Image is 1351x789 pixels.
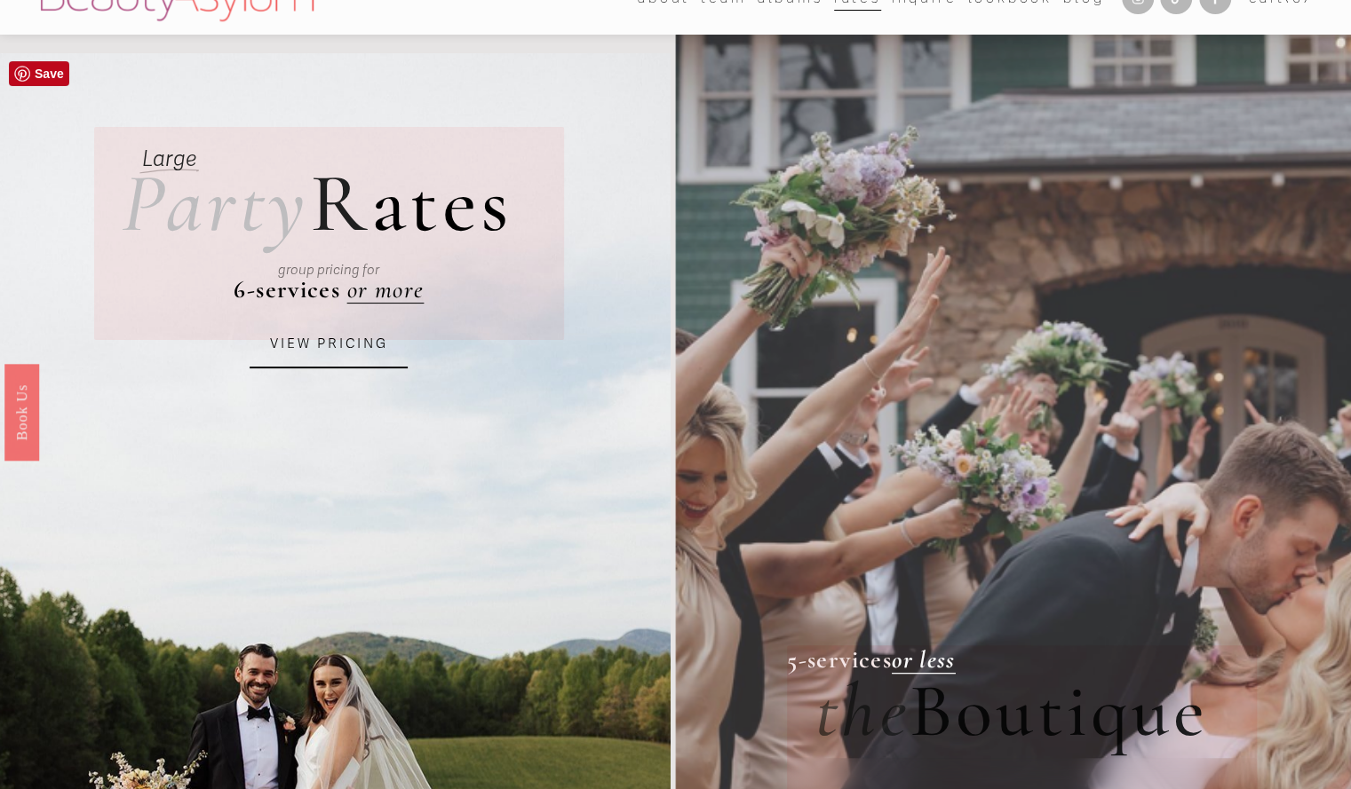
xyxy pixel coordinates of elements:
[787,644,892,675] strong: 5-services
[122,162,513,246] h2: ates
[310,154,371,254] span: R
[892,644,956,675] a: or less
[142,146,196,172] em: Large
[122,154,309,254] em: Party
[815,666,910,756] em: the
[278,262,379,278] em: group pricing for
[9,61,69,86] a: Pin it!
[4,363,39,460] a: Book Us
[910,666,1208,756] span: Boutique
[250,320,408,368] a: VIEW PRICING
